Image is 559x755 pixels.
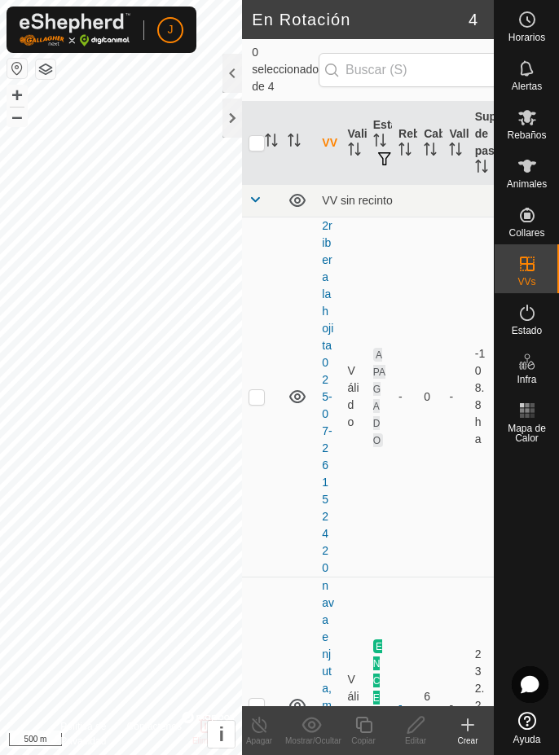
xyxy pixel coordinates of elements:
span: 4 [469,7,478,32]
p-sorticon: Activar para ordenar [449,145,462,158]
a: Contáctenos [127,719,182,748]
button: Restablecer Mapa [7,59,27,78]
span: Animales [507,179,547,189]
p-sorticon: Activar para ordenar [475,162,488,175]
p-sorticon: Activar para ordenar [348,145,361,158]
div: VV sin recinto [322,194,487,207]
button: + [7,86,27,105]
h2: En Rotación [252,10,469,29]
td: Válido [341,217,367,577]
span: Mapa de Calor [499,424,555,443]
div: Copiar [337,735,390,747]
span: APAGADO [373,348,385,447]
div: - [398,388,411,406]
td: -108.8 ha [469,217,494,577]
input: Buscar (S) [319,53,516,87]
p-sorticon: Activar para ordenar [424,145,437,158]
span: Rebaños [507,130,546,140]
th: Vallado [442,102,468,185]
span: 0 seleccionado de 4 [252,44,319,95]
span: Ayuda [513,735,541,744]
div: Crear [442,735,494,747]
span: i [218,723,224,745]
span: Collares [508,228,544,238]
th: Validez [341,102,367,185]
span: Estado [512,326,542,336]
a: Ayuda [495,705,559,751]
th: Rebaño [392,102,417,185]
button: – [7,107,27,126]
span: VVs [517,277,535,287]
button: Capas del Mapa [36,59,55,79]
p-sorticon: Activar para ordenar [288,136,301,149]
div: Mostrar/Ocultar [285,735,337,747]
img: Logo Gallagher [20,13,130,46]
p-sorticon: Activar para ordenar [398,145,412,158]
p-sorticon: Activar para ordenar [265,136,278,149]
div: Editar [390,735,442,747]
td: - [442,217,468,577]
span: Infra [517,375,536,384]
button: i [208,721,235,748]
div: Apagar [233,735,285,747]
span: Horarios [508,33,545,42]
th: Estado [367,102,392,185]
th: VV [315,102,341,185]
div: - [398,697,411,714]
p-sorticon: Activar para ordenar [373,136,386,149]
th: Superficie de pastoreo [469,102,494,185]
span: J [168,21,174,38]
td: 0 [417,217,442,577]
th: Cabezas [417,102,442,185]
span: Alertas [512,81,542,91]
a: 2ribera la hojita025-07-26 152420 [322,219,333,574]
a: Política de Privacidad [60,719,107,748]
